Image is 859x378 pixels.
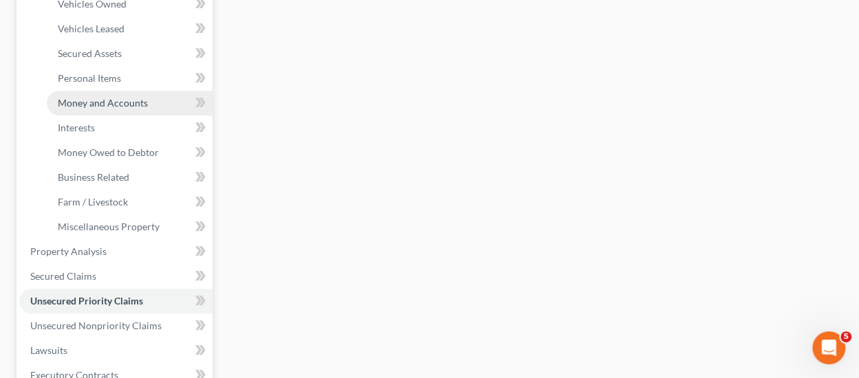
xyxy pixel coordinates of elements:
iframe: Intercom live chat [812,331,845,364]
a: Unsecured Priority Claims [19,289,213,313]
span: Money and Accounts [58,97,148,109]
span: Personal Items [58,72,121,84]
span: Vehicles Leased [58,23,124,34]
span: Secured Claims [30,270,96,282]
a: Interests [47,115,213,140]
span: Secured Assets [58,47,122,59]
a: Farm / Livestock [47,190,213,214]
span: Farm / Livestock [58,196,128,208]
a: Secured Claims [19,264,213,289]
span: Money Owed to Debtor [58,146,159,158]
a: Business Related [47,165,213,190]
a: Unsecured Nonpriority Claims [19,313,213,338]
a: Personal Items [47,66,213,91]
span: Unsecured Priority Claims [30,295,143,307]
span: Miscellaneous Property [58,221,160,232]
span: Lawsuits [30,344,67,356]
span: Interests [58,122,95,133]
span: Unsecured Nonpriority Claims [30,320,162,331]
a: Secured Assets [47,41,213,66]
span: 5 [840,331,851,342]
a: Lawsuits [19,338,213,363]
a: Property Analysis [19,239,213,264]
a: Money Owed to Debtor [47,140,213,165]
a: Miscellaneous Property [47,214,213,239]
span: Business Related [58,171,129,183]
a: Money and Accounts [47,91,213,115]
a: Vehicles Leased [47,16,213,41]
span: Property Analysis [30,245,107,257]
